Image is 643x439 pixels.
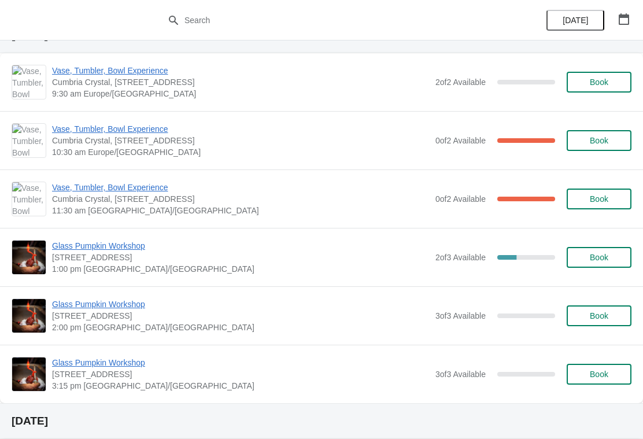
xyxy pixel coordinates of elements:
[567,130,631,151] button: Book
[52,146,430,158] span: 10:30 am Europe/[GEOGRAPHIC_DATA]
[435,253,486,262] span: 2 of 3 Available
[52,205,430,216] span: 11:30 am [GEOGRAPHIC_DATA]/[GEOGRAPHIC_DATA]
[52,240,430,252] span: Glass Pumpkin Workshop
[12,124,46,157] img: Vase, Tumbler, Bowl Experience | Cumbria Crystal, Unit 4 Canal Street, Ulverston LA12 7LB, UK | 1...
[546,10,604,31] button: [DATE]
[52,135,430,146] span: Cumbria Crystal, [STREET_ADDRESS]
[52,123,430,135] span: Vase, Tumbler, Bowl Experience
[52,252,430,263] span: [STREET_ADDRESS]
[435,136,486,145] span: 0 of 2 Available
[590,136,608,145] span: Book
[12,415,631,427] h2: [DATE]
[590,370,608,379] span: Book
[567,305,631,326] button: Book
[12,241,46,274] img: Glass Pumpkin Workshop | Cumbria Crystal, Canal Street, Ulverston LA12 7LB, UK | 1:00 pm Europe/L...
[52,322,430,333] span: 2:00 pm [GEOGRAPHIC_DATA]/[GEOGRAPHIC_DATA]
[563,16,588,25] span: [DATE]
[590,311,608,320] span: Book
[435,370,486,379] span: 3 of 3 Available
[52,193,430,205] span: Cumbria Crystal, [STREET_ADDRESS]
[12,182,46,216] img: Vase, Tumbler, Bowl Experience | Cumbria Crystal, Unit 4 Canal Street, Ulverston LA12 7LB, UK | 1...
[567,72,631,93] button: Book
[567,364,631,385] button: Book
[567,247,631,268] button: Book
[52,182,430,193] span: Vase, Tumbler, Bowl Experience
[52,298,430,310] span: Glass Pumpkin Workshop
[590,253,608,262] span: Book
[12,299,46,333] img: Glass Pumpkin Workshop | Cumbria Crystal, Canal Street, Ulverston LA12 7LB, UK | 2:00 pm Europe/L...
[52,263,430,275] span: 1:00 pm [GEOGRAPHIC_DATA]/[GEOGRAPHIC_DATA]
[52,368,430,380] span: [STREET_ADDRESS]
[567,189,631,209] button: Book
[435,194,486,204] span: 0 of 2 Available
[184,10,482,31] input: Search
[52,310,430,322] span: [STREET_ADDRESS]
[12,65,46,99] img: Vase, Tumbler, Bowl Experience | Cumbria Crystal, Unit 4 Canal Street, Ulverston LA12 7LB, UK | 9...
[52,76,430,88] span: Cumbria Crystal, [STREET_ADDRESS]
[52,357,430,368] span: Glass Pumpkin Workshop
[435,78,486,87] span: 2 of 2 Available
[52,88,430,99] span: 9:30 am Europe/[GEOGRAPHIC_DATA]
[590,194,608,204] span: Book
[52,380,430,392] span: 3:15 pm [GEOGRAPHIC_DATA]/[GEOGRAPHIC_DATA]
[52,65,430,76] span: Vase, Tumbler, Bowl Experience
[12,357,46,391] img: Glass Pumpkin Workshop | Cumbria Crystal, Canal Street, Ulverston LA12 7LB, UK | 3:15 pm Europe/L...
[590,78,608,87] span: Book
[435,311,486,320] span: 3 of 3 Available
